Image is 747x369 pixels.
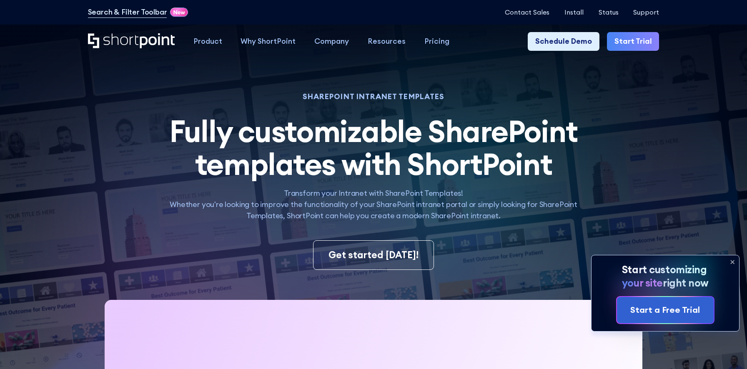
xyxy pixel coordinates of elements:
div: Product [193,36,222,47]
a: Search & Filter Toolbar [88,7,167,18]
a: Pricing [415,32,459,51]
div: Pricing [424,36,449,47]
a: Product [184,32,231,51]
a: Support [633,8,659,16]
h1: SHAREPOINT INTRANET TEMPLATES [155,93,592,100]
a: Install [564,8,584,16]
a: Start Trial [607,32,659,51]
a: Start a Free Trial [617,297,714,323]
a: Get started [DATE]! [313,240,434,270]
div: Company [314,36,349,47]
div: Start a Free Trial [630,304,700,316]
a: Company [305,32,358,51]
p: Transform your Intranet with SharePoint Templates! Whether you're looking to improve the function... [155,188,592,222]
div: Resources [368,36,406,47]
iframe: Chat Widget [705,329,747,369]
a: Resources [358,32,415,51]
a: Status [599,8,619,16]
div: Why ShortPoint [241,36,296,47]
a: Contact Sales [505,8,549,16]
span: Fully customizable SharePoint templates with ShortPoint [169,112,577,183]
a: Why ShortPoint [231,32,305,51]
a: Schedule Demo [528,32,599,51]
div: Get started [DATE]! [328,248,419,262]
a: Home [88,33,175,50]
